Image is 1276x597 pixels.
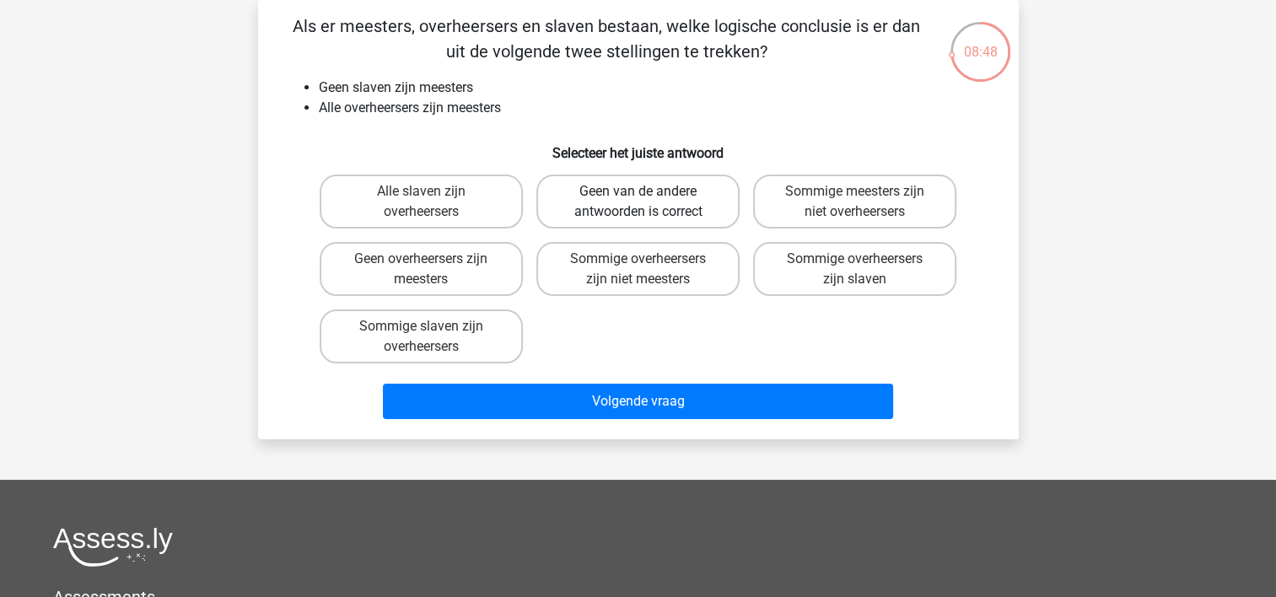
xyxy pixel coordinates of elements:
[753,242,956,296] label: Sommige overheersers zijn slaven
[319,98,992,118] li: Alle overheersers zijn meesters
[320,242,523,296] label: Geen overheersers zijn meesters
[53,527,173,567] img: Assessly logo
[285,132,992,161] h6: Selecteer het juiste antwoord
[319,78,992,98] li: Geen slaven zijn meesters
[536,175,740,229] label: Geen van de andere antwoorden is correct
[949,20,1012,62] div: 08:48
[320,309,523,363] label: Sommige slaven zijn overheersers
[320,175,523,229] label: Alle slaven zijn overheersers
[285,13,929,64] p: Als er meesters, overheersers en slaven bestaan, welke logische conclusie is er dan uit de volgen...
[753,175,956,229] label: Sommige meesters zijn niet overheersers
[536,242,740,296] label: Sommige overheersers zijn niet meesters
[383,384,893,419] button: Volgende vraag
